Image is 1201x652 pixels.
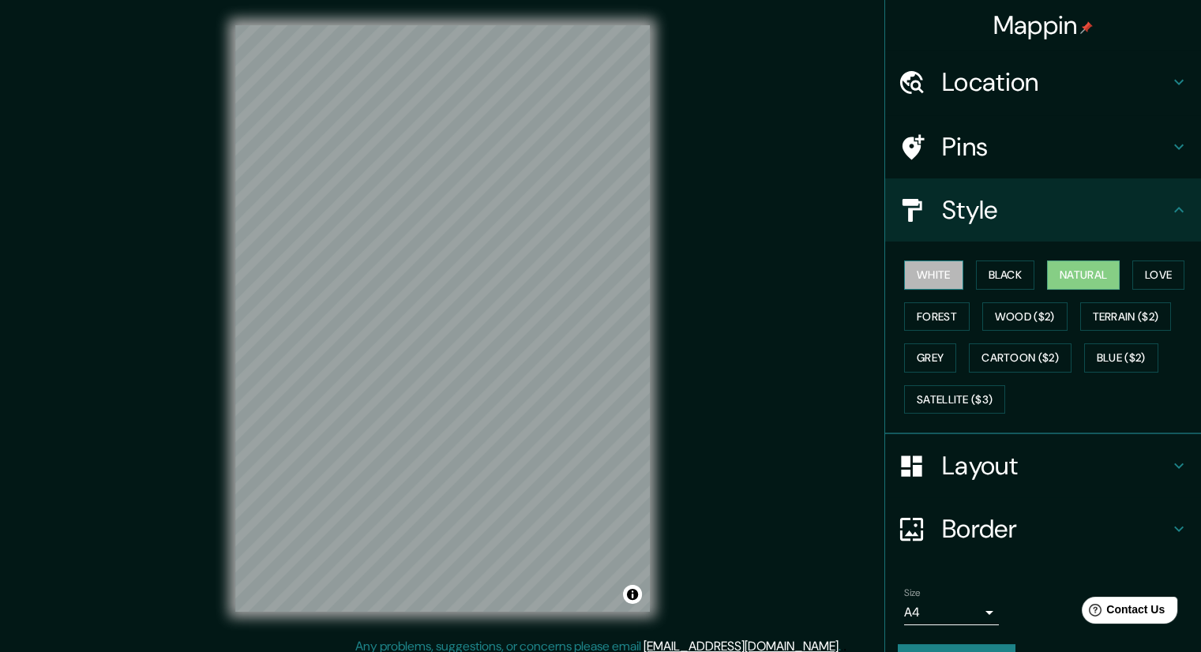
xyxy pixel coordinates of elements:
[969,343,1072,373] button: Cartoon ($2)
[885,115,1201,178] div: Pins
[904,586,921,600] label: Size
[976,260,1035,290] button: Black
[1132,260,1184,290] button: Love
[982,302,1068,332] button: Wood ($2)
[942,450,1169,482] h4: Layout
[1080,21,1093,34] img: pin-icon.png
[904,343,956,373] button: Grey
[942,131,1169,163] h4: Pins
[942,194,1169,226] h4: Style
[885,434,1201,497] div: Layout
[942,513,1169,545] h4: Border
[942,66,1169,98] h4: Location
[1080,302,1172,332] button: Terrain ($2)
[885,51,1201,114] div: Location
[1084,343,1158,373] button: Blue ($2)
[235,25,650,612] canvas: Map
[993,9,1094,41] h4: Mappin
[885,497,1201,560] div: Border
[904,385,1005,414] button: Satellite ($3)
[885,178,1201,242] div: Style
[1060,590,1184,635] iframe: Help widget launcher
[1047,260,1120,290] button: Natural
[904,302,970,332] button: Forest
[904,260,963,290] button: White
[623,585,642,604] button: Toggle attribution
[904,600,999,625] div: A4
